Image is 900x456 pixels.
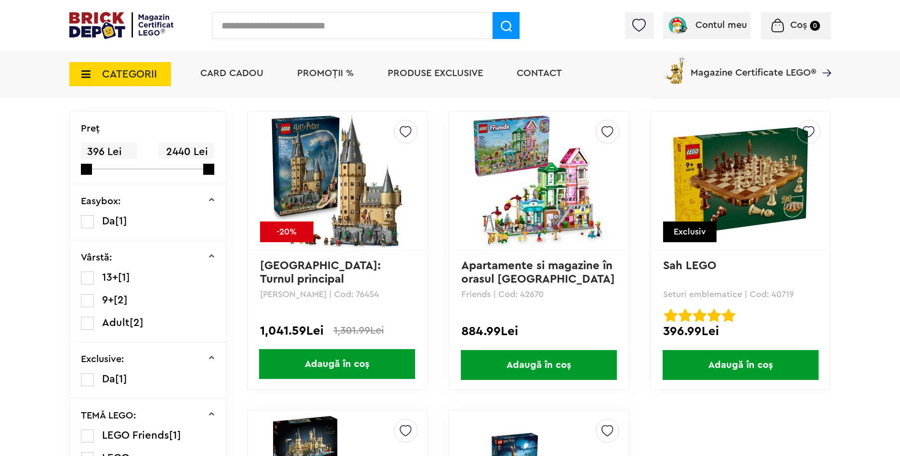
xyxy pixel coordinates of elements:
span: Contul meu [695,20,747,30]
a: Apartamente si magazine în orasul [GEOGRAPHIC_DATA] [461,260,616,285]
a: Adaugă în coș [449,350,628,380]
p: Easybox: [81,196,121,206]
img: Evaluare cu stele [664,309,678,322]
a: Card Cadou [200,68,263,78]
span: [1] [115,216,127,226]
img: Castelul Hogwarts: Turnul principal [270,114,404,248]
span: Adaugă în coș [461,350,617,380]
div: 396.99Lei [663,325,818,338]
span: [1] [169,430,181,441]
span: [1] [115,374,127,384]
p: Seturi emblematice | Cod: 40719 [663,290,818,299]
span: [2] [130,317,143,328]
a: Sah LEGO [663,260,717,272]
a: Magazine Certificate LEGO® [816,55,831,65]
span: Adaugă în coș [259,349,415,379]
a: Contul meu [666,20,747,30]
img: Evaluare cu stele [693,309,706,322]
p: [PERSON_NAME] | Cod: 76454 [260,290,415,299]
a: Adaugă în coș [651,350,830,380]
span: Adult [102,317,130,328]
a: [GEOGRAPHIC_DATA]: Turnul principal [260,260,384,285]
img: Evaluare cu stele [722,309,735,322]
img: Apartamente si magazine în orasul Heartlake [471,114,606,248]
p: Exclusive: [81,354,124,364]
a: PROMOȚII % [297,68,354,78]
span: CATEGORII [102,69,157,79]
a: Adaugă în coș [248,349,427,379]
div: 884.99Lei [461,325,616,338]
p: Preţ [81,124,100,133]
span: 13+ [102,272,118,283]
span: [1] [118,272,130,283]
p: TEMĂ LEGO: [81,411,136,420]
a: Produse exclusive [388,68,483,78]
img: Evaluare cu stele [678,309,692,322]
p: Vârstă: [81,253,112,262]
span: 2440 Lei [158,143,214,161]
span: Coș [790,20,807,30]
span: [2] [114,295,128,305]
span: Da [102,216,115,226]
span: Da [102,374,115,384]
span: Adaugă în coș [663,350,819,380]
span: LEGO Friends [102,430,169,441]
span: 396 Lei [81,143,137,161]
img: Evaluare cu stele [707,309,721,322]
a: Contact [517,68,562,78]
span: 1,041.59Lei [260,325,324,337]
img: Sah LEGO [673,114,808,248]
p: Friends | Cod: 42670 [461,290,616,299]
small: 0 [810,21,820,31]
div: -20% [260,221,313,242]
div: Exclusiv [663,221,717,242]
span: Magazine Certificate LEGO® [691,55,816,78]
span: 1,301.99Lei [334,326,384,336]
span: 9+ [102,295,114,305]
